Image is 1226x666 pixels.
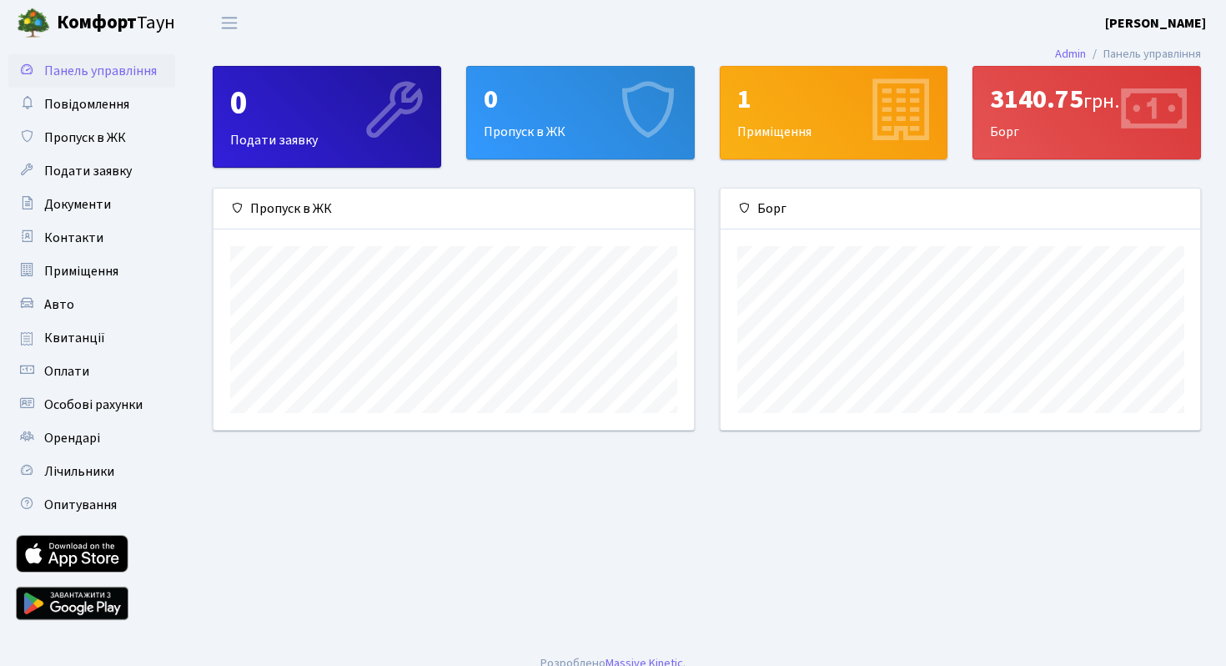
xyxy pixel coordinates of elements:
[8,188,175,221] a: Документи
[44,496,117,514] span: Опитування
[44,62,157,80] span: Панель управління
[213,66,441,168] a: 0Подати заявку
[8,321,175,355] a: Квитанції
[1105,14,1206,33] b: [PERSON_NAME]
[737,83,931,115] div: 1
[44,362,89,381] span: Оплати
[8,54,175,88] a: Панель управління
[484,83,677,115] div: 0
[973,67,1200,159] div: Борг
[17,7,50,40] img: logo.png
[44,262,118,280] span: Приміщення
[467,67,694,159] div: Пропуск в ЖК
[209,9,250,37] button: Переключити навігацію
[8,121,175,154] a: Пропуск в ЖК
[8,355,175,388] a: Оплати
[990,83,1183,115] div: 3140.75
[8,255,175,288] a: Приміщення
[44,95,129,114] span: Повідомлення
[8,455,175,488] a: Лічильники
[8,288,175,321] a: Авто
[44,229,103,247] span: Контакти
[720,66,948,159] a: 1Приміщення
[1030,37,1226,72] nav: breadcrumb
[44,329,105,347] span: Квитанції
[44,396,143,414] span: Особові рахунки
[44,129,126,147] span: Пропуск в ЖК
[44,429,100,447] span: Орендарі
[1055,45,1086,63] a: Admin
[8,221,175,255] a: Контакти
[721,67,947,159] div: Приміщення
[214,189,694,230] div: Пропуск в ЖК
[57,9,175,38] span: Таун
[1105,13,1206,33] a: [PERSON_NAME]
[44,295,74,314] span: Авто
[721,189,1201,230] div: Борг
[44,195,111,214] span: Документи
[230,83,424,124] div: 0
[1086,45,1201,63] li: Панель управління
[214,67,440,167] div: Подати заявку
[8,421,175,455] a: Орендарі
[8,154,175,188] a: Подати заявку
[44,462,114,481] span: Лічильники
[1083,87,1119,116] span: грн.
[466,66,695,159] a: 0Пропуск в ЖК
[8,88,175,121] a: Повідомлення
[8,488,175,522] a: Опитування
[44,162,132,180] span: Подати заявку
[57,9,137,36] b: Комфорт
[8,388,175,421] a: Особові рахунки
